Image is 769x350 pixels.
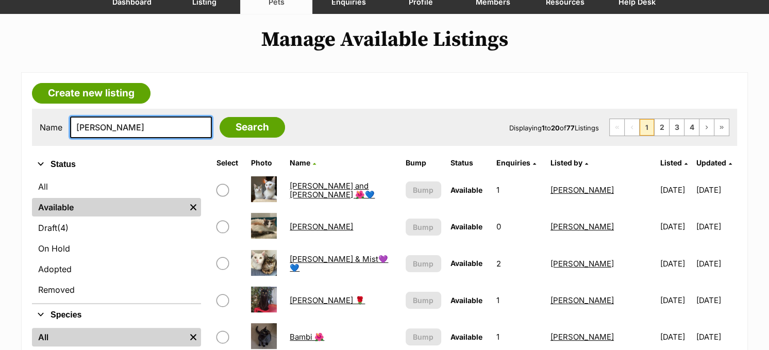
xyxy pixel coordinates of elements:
span: Available [450,222,482,231]
td: 1 [492,172,545,208]
span: (4) [57,222,69,234]
a: [PERSON_NAME] [550,332,614,342]
th: Status [446,155,491,171]
a: [PERSON_NAME] [550,295,614,305]
span: Listed [660,158,681,167]
a: On Hold [32,239,201,258]
a: [PERSON_NAME] [550,185,614,195]
img: Audrey Rose 🌹 [251,287,277,312]
a: Available [32,198,186,216]
button: Bump [406,292,441,309]
span: Bump [413,295,433,306]
span: Available [450,259,482,268]
span: Bump [413,331,433,342]
img: Aiko and Emiri 🌺💙 [251,176,277,202]
span: Previous page [625,119,639,136]
button: Status [32,158,201,171]
a: [PERSON_NAME] [550,259,614,269]
span: Available [450,186,482,194]
button: Species [32,308,201,322]
th: Bump [402,155,445,171]
th: Select [212,155,246,171]
a: Removed [32,280,201,299]
td: 0 [492,209,545,244]
button: Bump [406,219,441,236]
td: [DATE] [656,246,695,281]
td: 2 [492,246,545,281]
a: Last page [714,119,729,136]
a: Page 3 [670,119,684,136]
strong: 1 [542,124,545,132]
span: Bump [413,222,433,232]
th: Photo [247,155,285,171]
a: [PERSON_NAME] & Mist💜💙 [290,254,388,273]
span: Page 1 [640,119,654,136]
span: First page [610,119,624,136]
a: [PERSON_NAME] 🌹 [290,295,365,305]
td: [DATE] [656,209,695,244]
nav: Pagination [609,119,729,136]
a: Listed [660,158,687,167]
td: [DATE] [696,246,736,281]
a: Create new listing [32,83,151,104]
span: Bump [413,185,433,195]
a: [PERSON_NAME] [290,222,353,231]
td: [DATE] [656,172,695,208]
a: Adopted [32,260,201,278]
a: Bambi 🌺 [290,332,324,342]
span: translation missing: en.admin.listings.index.attributes.enquiries [496,158,530,167]
a: Remove filter [186,328,201,346]
a: Enquiries [496,158,536,167]
span: Listed by [550,158,582,167]
img: Bambi 🌺 [251,323,277,349]
td: [DATE] [696,172,736,208]
a: [PERSON_NAME] [550,222,614,231]
button: Bump [406,255,441,272]
td: [DATE] [696,209,736,244]
a: All [32,328,186,346]
span: Available [450,332,482,341]
img: Angelo & Mist💜💙 [251,250,277,276]
strong: 77 [566,124,575,132]
span: Bump [413,258,433,269]
a: [PERSON_NAME] and [PERSON_NAME] 🌺💙 [290,181,375,199]
a: Draft [32,219,201,237]
td: 1 [492,282,545,318]
span: Name [290,158,310,167]
strong: 20 [551,124,560,132]
span: Displaying to of Listings [509,124,599,132]
a: Page 4 [684,119,699,136]
button: Bump [406,328,441,345]
a: Remove filter [186,198,201,216]
span: Available [450,296,482,305]
td: [DATE] [696,282,736,318]
span: Updated [696,158,726,167]
div: Status [32,175,201,303]
a: Page 2 [655,119,669,136]
a: All [32,177,201,196]
a: Next page [699,119,714,136]
a: Listed by [550,158,588,167]
label: Name [40,123,62,132]
input: Search [220,117,285,138]
a: Name [290,158,316,167]
button: Bump [406,181,441,198]
a: Updated [696,158,732,167]
td: [DATE] [656,282,695,318]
